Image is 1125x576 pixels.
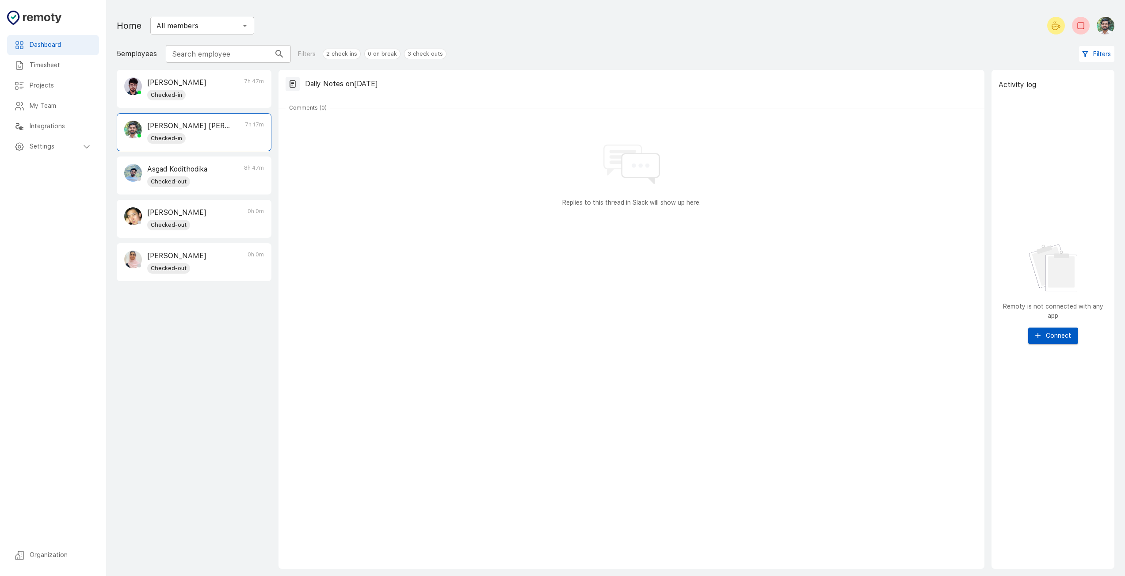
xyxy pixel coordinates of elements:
[147,121,230,131] p: [PERSON_NAME] [PERSON_NAME]
[30,142,81,152] h6: Settings
[298,50,316,59] p: Filters
[147,91,186,99] span: Checked-in
[1047,17,1065,34] button: Start your break
[7,116,99,137] div: Integrations
[404,49,446,59] div: 3 check outs
[248,251,264,274] p: 0h 0m
[30,550,92,560] h6: Organization
[147,251,206,261] p: [PERSON_NAME]
[30,61,92,70] h6: Timesheet
[7,35,99,55] div: Dashboard
[124,207,142,225] img: Cheng Fei
[147,207,206,218] p: [PERSON_NAME]
[323,49,361,59] div: 2 check ins
[7,137,99,157] div: Settings
[244,77,264,100] p: 7h 47m
[7,55,99,76] div: Timesheet
[286,198,977,207] p: Replies to this thread in Slack will show up here.
[1028,328,1078,344] button: Connect
[245,121,264,144] p: 7h 17m
[323,50,360,58] span: 2 check ins
[1093,13,1114,38] button: Muhammed Afsal Villan
[30,122,92,131] h6: Integrations
[124,164,142,182] img: Asgad Kodithodika
[244,164,264,187] p: 8h 47m
[30,40,92,50] h6: Dashboard
[124,121,142,138] img: Muhammed Afsal Villan
[248,207,264,230] p: 0h 0m
[117,19,141,33] h1: Home
[7,96,99,116] div: My Team
[1097,17,1114,34] img: Muhammed Afsal Villan
[1072,17,1090,34] button: Check-out
[239,19,251,32] button: Open
[7,545,99,565] div: Organization
[364,49,400,59] div: 0 on break
[147,134,186,143] span: Checked-in
[117,49,157,59] p: 5 employees
[999,80,1036,90] p: Activity log
[365,50,400,58] span: 0 on break
[147,264,190,273] span: Checked-out
[30,101,92,111] h6: My Team
[124,77,142,95] img: Mohammed Noman
[404,50,446,58] span: 3 check outs
[147,221,190,229] span: Checked-out
[7,76,99,96] div: Projects
[999,302,1107,320] p: Remoty is not connected with any app
[147,177,190,186] span: Checked-out
[289,104,327,112] p: Comments ( 0 )
[305,79,378,89] p: Daily Notes on [DATE]
[1079,46,1114,62] button: Filters
[147,77,206,88] p: [PERSON_NAME]
[124,251,142,268] img: Nishana Moyan
[30,81,92,91] h6: Projects
[147,164,207,175] p: Asgad Kodithodika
